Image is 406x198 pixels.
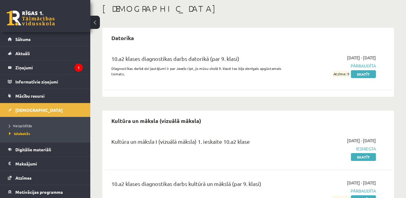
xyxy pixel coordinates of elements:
[347,55,376,61] span: [DATE] - [DATE]
[15,93,45,99] span: Mācību resursi
[15,51,30,56] span: Aktuāli
[9,123,84,128] a: Neizpildītās
[9,123,32,128] span: Neizpildītās
[15,107,63,113] span: [DEMOGRAPHIC_DATA]
[15,61,83,74] legend: Ziņojumi
[294,188,376,194] span: Pārbaudīta
[8,89,83,103] a: Mācību resursi
[8,143,83,156] a: Digitālie materiāli
[347,137,376,144] span: [DATE] - [DATE]
[8,75,83,89] a: Informatīvie ziņojumi
[351,153,376,161] a: Skatīt
[333,71,350,77] span: Atzīme: 9
[8,32,83,46] a: Sākums
[8,157,83,171] a: Maksājumi
[111,55,285,66] div: 10.a2 klases diagnostikas darbs datorikā (par 9. klasi)
[8,103,83,117] a: [DEMOGRAPHIC_DATA]
[15,75,83,89] legend: Informatīvie ziņojumi
[9,131,84,136] a: Izlabotās
[15,175,32,181] span: Atzīmes
[15,157,83,171] legend: Maksājumi
[102,4,394,14] h1: [DEMOGRAPHIC_DATA]
[111,180,285,191] div: 10.a2 klases diagnostikas darbs kultūrā un mākslā (par 9. klasi)
[9,131,30,136] span: Izlabotās
[8,171,83,185] a: Atzīmes
[111,66,285,77] p: Diagnostikas darbā visi jautājumi ir par JavaScript, jo mūsu skolā 9. klasē tas bija vienīgais ap...
[105,31,140,45] h2: Datorika
[15,147,51,152] span: Digitālie materiāli
[111,137,285,149] div: Kultūra un māksla I (vizuālā māksla) 1. ieskaite 10.a2 klase
[294,63,376,69] span: Pārbaudīta
[75,64,83,72] i: 1
[15,189,63,195] span: Motivācijas programma
[15,36,31,42] span: Sākums
[294,146,376,152] span: Iesniegta
[7,11,55,26] a: Rīgas 1. Tālmācības vidusskola
[347,180,376,186] span: [DATE] - [DATE]
[8,61,83,74] a: Ziņojumi1
[8,46,83,60] a: Aktuāli
[351,70,376,78] a: Skatīt
[105,114,207,128] h2: Kultūra un māksla (vizuālā māksla)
